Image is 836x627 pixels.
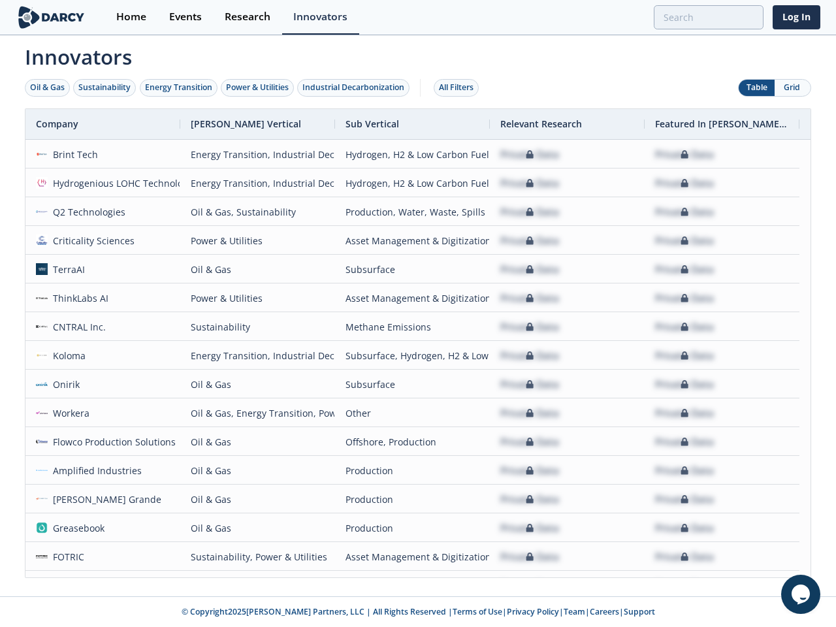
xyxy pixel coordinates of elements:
[48,543,85,571] div: FOTRIC
[18,606,818,618] p: © Copyright 2025 [PERSON_NAME] Partners, LLC | All Rights Reserved | | | | |
[500,571,559,600] div: Private Data
[16,37,820,72] span: Innovators
[48,399,90,427] div: Workera
[48,342,86,370] div: Koloma
[346,342,479,370] div: Subsurface, Hydrogen, H2 & Low Carbon Fuels
[655,313,714,341] div: Private Data
[191,457,325,485] div: Oil & Gas
[346,118,399,130] span: Sub Vertical
[48,198,126,226] div: Q2 Technologies
[48,284,109,312] div: ThinkLabs AI
[346,140,479,169] div: Hydrogen, H2 & Low Carbon Fuels
[48,428,176,456] div: Flowco Production Solutions
[191,313,325,341] div: Sustainability
[140,79,217,97] button: Energy Transition
[500,227,559,255] div: Private Data
[36,464,48,476] img: 975fd072-4f33-424c-bfc0-4ca45b1e322c
[36,292,48,304] img: cea6cb8d-c661-4e82-962b-34554ec2b6c9
[48,457,142,485] div: Amplified Industries
[773,5,820,29] a: Log In
[655,485,714,513] div: Private Data
[36,206,48,217] img: 103d4dfa-2e10-4df7-9c1d-60a09b3f591e
[346,399,479,427] div: Other
[346,457,479,485] div: Production
[739,80,775,96] button: Table
[297,79,410,97] button: Industrial Decarbonization
[36,177,48,189] img: 637fdeb2-050e-438a-a1bd-d39c97baa253
[16,6,87,29] img: logo-wide.svg
[145,82,212,93] div: Energy Transition
[655,255,714,283] div: Private Data
[36,263,48,275] img: a0df43f8-31b4-4ea9-a991-6b2b5c33d24c
[169,12,202,22] div: Events
[191,169,325,197] div: Energy Transition, Industrial Decarbonization
[48,255,86,283] div: TerraAI
[655,140,714,169] div: Private Data
[624,606,655,617] a: Support
[346,255,479,283] div: Subsurface
[500,313,559,341] div: Private Data
[775,80,811,96] button: Grid
[655,571,714,600] div: Private Data
[655,118,789,130] span: Featured In [PERSON_NAME] Live
[191,140,325,169] div: Energy Transition, Industrial Decarbonization
[655,543,714,571] div: Private Data
[191,284,325,312] div: Power & Utilities
[78,82,131,93] div: Sustainability
[36,522,48,534] img: greasebook.com.png
[500,342,559,370] div: Private Data
[500,255,559,283] div: Private Data
[36,148,48,160] img: f06b7f28-bf61-405b-8dcc-f856dcd93083
[36,407,48,419] img: a6a7813e-09ba-43d3-9dde-1ade15d6a3a4
[453,606,502,617] a: Terms of Use
[36,551,48,562] img: e41a9aca-1af1-479c-9b99-414026293702
[655,169,714,197] div: Private Data
[500,169,559,197] div: Private Data
[36,234,48,246] img: f59c13b7-8146-4c0f-b540-69d0cf6e4c34
[500,457,559,485] div: Private Data
[500,118,582,130] span: Relevant Research
[346,313,479,341] div: Methane Emissions
[655,342,714,370] div: Private Data
[191,118,301,130] span: [PERSON_NAME] Vertical
[73,79,136,97] button: Sustainability
[36,493,48,505] img: 1673545069310-mg.jpg
[191,198,325,226] div: Oil & Gas, Sustainability
[48,571,117,600] div: Atomic47 Labs
[48,140,99,169] div: Brint Tech
[36,321,48,332] img: 8ac11fb0-5ce6-4062-9e23-88b7456ac0af
[30,82,65,93] div: Oil & Gas
[346,227,479,255] div: Asset Management & Digitization
[346,543,479,571] div: Asset Management & Digitization, Methane Emissions
[221,79,294,97] button: Power & Utilities
[500,399,559,427] div: Private Data
[191,342,325,370] div: Energy Transition, Industrial Decarbonization, Oil & Gas
[225,12,270,22] div: Research
[500,140,559,169] div: Private Data
[346,571,479,600] div: Asset Management & Digitization
[36,118,78,130] span: Company
[346,370,479,398] div: Subsurface
[48,370,80,398] div: Onirik
[346,485,479,513] div: Production
[36,349,48,361] img: 27540aad-f8b7-4d29-9f20-5d378d121d15
[500,543,559,571] div: Private Data
[655,457,714,485] div: Private Data
[655,399,714,427] div: Private Data
[191,399,325,427] div: Oil & Gas, Energy Transition, Power & Utilities
[507,606,559,617] a: Privacy Policy
[500,485,559,513] div: Private Data
[191,485,325,513] div: Oil & Gas
[191,514,325,542] div: Oil & Gas
[655,370,714,398] div: Private Data
[302,82,404,93] div: Industrial Decarbonization
[781,575,823,614] iframe: chat widget
[346,284,479,312] div: Asset Management & Digitization
[655,284,714,312] div: Private Data
[564,606,585,617] a: Team
[500,284,559,312] div: Private Data
[191,255,325,283] div: Oil & Gas
[191,227,325,255] div: Power & Utilities
[226,82,289,93] div: Power & Utilities
[346,428,479,456] div: Offshore, Production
